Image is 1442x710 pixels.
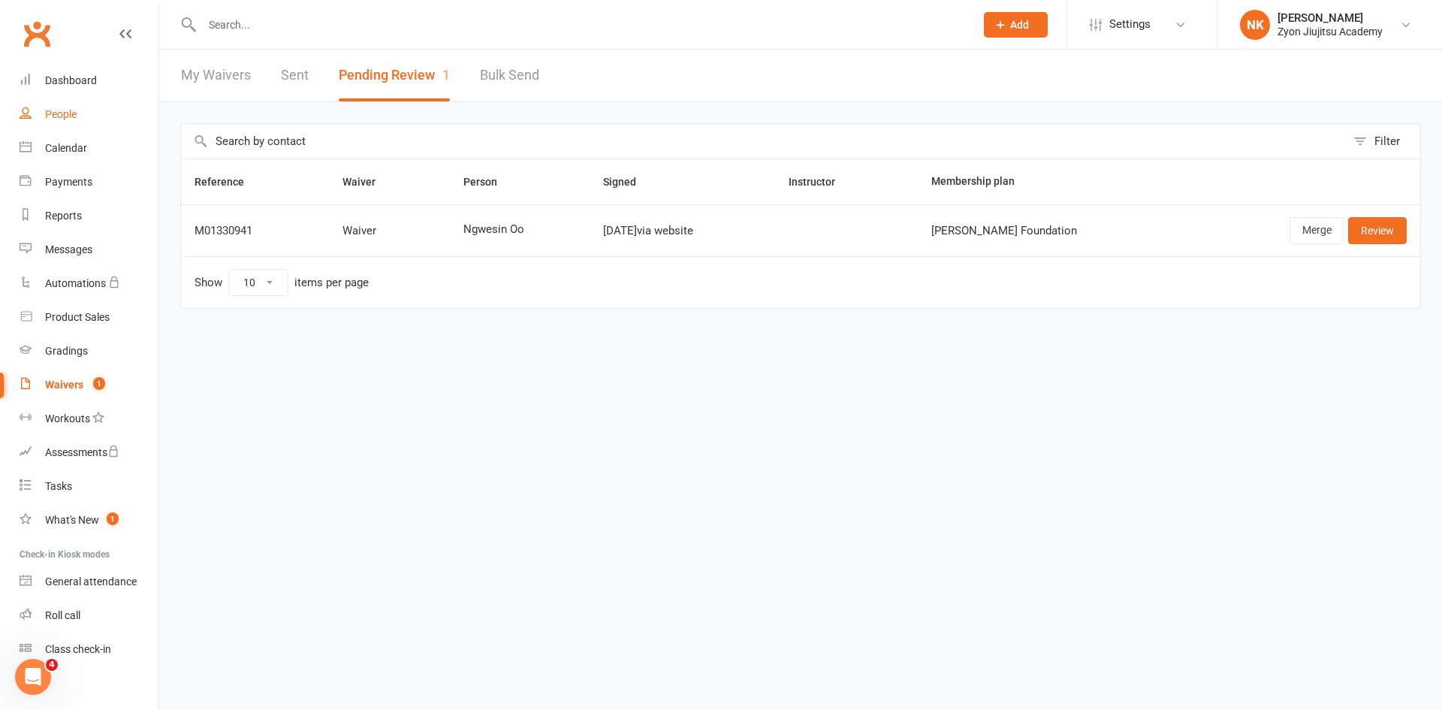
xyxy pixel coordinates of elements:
[20,233,158,267] a: Messages
[45,311,110,323] div: Product Sales
[45,210,82,222] div: Reports
[45,609,80,621] div: Roll call
[45,345,88,357] div: Gradings
[603,173,653,191] button: Signed
[1240,10,1270,40] div: NK
[1010,19,1029,31] span: Add
[342,176,392,188] span: Waiver
[931,225,1178,237] div: [PERSON_NAME] Foundation
[45,379,83,391] div: Waivers
[20,334,158,368] a: Gradings
[181,50,251,101] a: My Waivers
[107,512,119,525] span: 1
[45,243,92,255] div: Messages
[195,225,315,237] div: M01330941
[20,131,158,165] a: Calendar
[1290,217,1344,244] a: Merge
[294,276,369,289] div: items per page
[1278,11,1383,25] div: [PERSON_NAME]
[20,402,158,436] a: Workouts
[181,124,1346,159] input: Search by contact
[789,173,852,191] button: Instructor
[463,223,575,236] span: Ngwesin Oo
[20,267,158,301] a: Automations
[20,470,158,503] a: Tasks
[45,412,90,424] div: Workouts
[20,503,158,537] a: What's New1
[20,64,158,98] a: Dashboard
[20,165,158,199] a: Payments
[20,98,158,131] a: People
[339,50,450,101] button: Pending Review1
[45,576,137,588] div: General attendance
[463,176,514,188] span: Person
[20,436,158,470] a: Assessments
[20,301,158,334] a: Product Sales
[45,643,111,655] div: Class check-in
[45,480,72,492] div: Tasks
[1346,124,1420,159] button: Filter
[480,50,539,101] a: Bulk Send
[984,12,1048,38] button: Add
[1109,8,1151,41] span: Settings
[1278,25,1383,38] div: Zyon Jiujitsu Academy
[20,199,158,233] a: Reports
[195,173,261,191] button: Reference
[45,74,97,86] div: Dashboard
[45,176,92,188] div: Payments
[46,659,58,671] span: 4
[463,173,514,191] button: Person
[20,599,158,633] a: Roll call
[20,633,158,666] a: Class kiosk mode
[20,565,158,599] a: General attendance kiosk mode
[1374,132,1400,150] div: Filter
[195,176,261,188] span: Reference
[603,225,762,237] div: [DATE] via website
[45,108,77,120] div: People
[789,176,852,188] span: Instructor
[281,50,309,101] a: Sent
[442,67,450,83] span: 1
[45,277,106,289] div: Automations
[918,159,1192,204] th: Membership plan
[45,142,87,154] div: Calendar
[45,514,99,526] div: What's New
[603,176,653,188] span: Signed
[198,14,964,35] input: Search...
[1348,217,1407,244] a: Review
[93,377,105,390] span: 1
[195,269,369,296] div: Show
[18,15,56,53] a: Clubworx
[342,173,392,191] button: Waiver
[20,368,158,402] a: Waivers 1
[45,446,119,458] div: Assessments
[342,225,437,237] div: Waiver
[15,659,51,695] iframe: Intercom live chat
